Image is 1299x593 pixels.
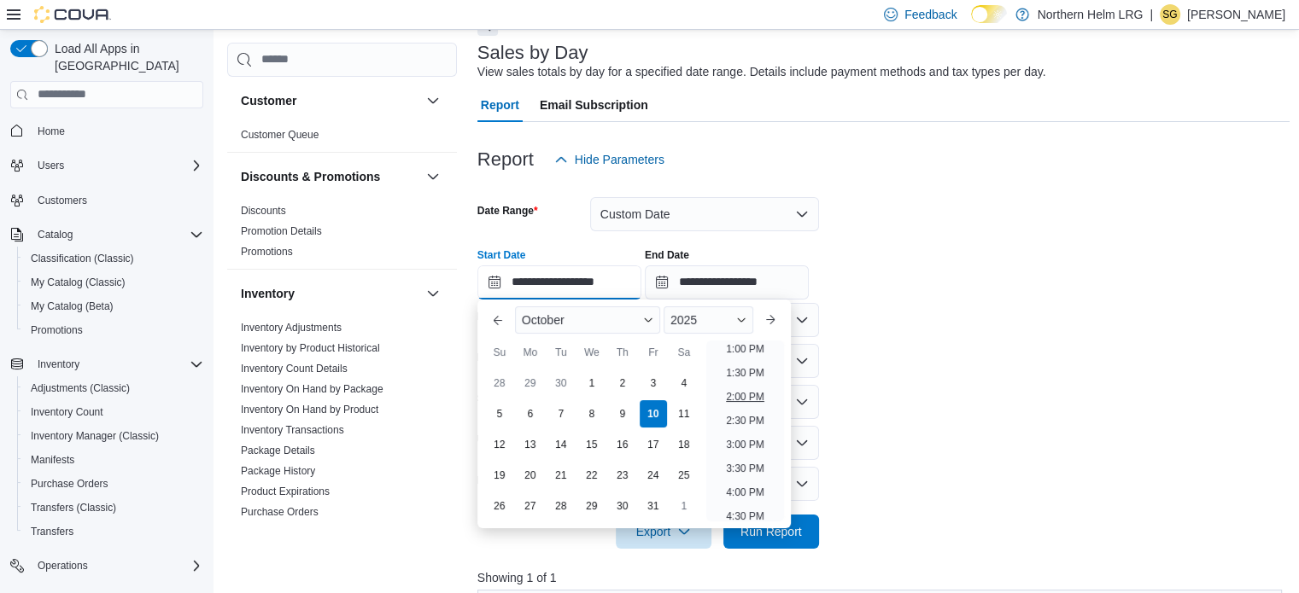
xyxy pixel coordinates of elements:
button: Run Report [723,515,819,549]
h3: Report [477,149,534,170]
span: Transfers [24,521,203,542]
div: day-11 [670,400,698,427]
span: 2025 [670,313,697,327]
span: SG [1162,4,1177,25]
div: day-10 [640,400,667,427]
div: day-30 [547,369,575,397]
button: Adjustments (Classic) [17,376,210,400]
input: Press the down key to enter a popover containing a calendar. Press the escape key to close the po... [477,265,641,299]
a: Classification (Classic) [24,248,141,269]
span: Customers [31,189,203,211]
span: Inventory Adjustments [241,321,342,334]
span: Transfers [31,525,73,538]
button: Hide Parameters [547,142,671,177]
button: Discounts & Promotions [423,166,443,187]
div: Sa [670,339,698,366]
span: Catalog [31,224,203,245]
span: Classification (Classic) [31,252,134,265]
div: Button. Open the year selector. 2025 is currently selected. [664,306,753,334]
button: Home [3,119,210,143]
ul: Time [706,340,784,521]
span: Inventory On Hand by Package [241,382,383,396]
div: View sales totals by day for a specified date range. Details include payment methods and tax type... [477,63,1046,81]
li: 4:30 PM [719,506,771,526]
span: Promotions [24,320,203,340]
button: Inventory [241,285,419,302]
span: Manifests [24,450,203,470]
a: Discounts [241,205,286,217]
a: Manifests [24,450,81,470]
span: Purchase Orders [31,477,108,491]
span: Customers [38,194,87,207]
span: Customer Queue [241,128,319,142]
div: day-30 [609,492,636,520]
li: 1:00 PM [719,339,771,359]
h3: Sales by Day [477,43,588,63]
span: Inventory Manager (Classic) [31,429,159,443]
div: day-31 [640,492,667,520]
span: Purchase Orders [24,474,203,494]
div: day-8 [578,400,606,427]
button: Open list of options [795,354,809,368]
button: Export [616,515,711,549]
button: Operations [3,554,210,578]
li: 2:00 PM [719,387,771,407]
h3: Discounts & Promotions [241,168,380,185]
span: Inventory On Hand by Product [241,403,378,416]
div: day-18 [670,431,698,458]
div: Fr [640,339,667,366]
p: Northern Helm LRG [1038,4,1144,25]
label: Start Date [477,248,526,262]
div: day-3 [640,369,667,397]
span: Inventory Manager (Classic) [24,426,203,446]
span: Promotion Details [241,224,322,238]
span: October [522,313,565,327]
div: day-25 [670,462,698,489]
li: 2:30 PM [719,410,771,431]
a: Inventory by Product Historical [241,342,380,354]
div: day-20 [517,462,544,489]
div: day-15 [578,431,606,458]
span: Catalog [38,228,73,241]
button: Operations [31,555,95,576]
span: Product Expirations [241,485,330,498]
button: Custom Date [590,197,819,231]
div: day-22 [578,462,606,489]
label: Date Range [477,204,538,218]
button: Purchase Orders [17,472,210,496]
li: 1:30 PM [719,363,771,383]
span: Promotions [241,245,293,259]
span: My Catalog (Beta) [31,299,114,313]
div: day-23 [609,462,636,489]
button: Promotions [17,318,210,342]
button: Inventory Count [17,400,210,424]
button: Previous Month [484,306,512,334]
p: [PERSON_NAME] [1187,4,1285,25]
button: Customers [3,188,210,212]
span: Users [31,155,203,176]
div: day-1 [578,369,606,397]
button: Manifests [17,448,210,472]
a: Promotions [24,320,90,340]
li: 3:00 PM [719,434,771,455]
span: Load All Apps in [GEOGRAPHIC_DATA] [48,40,203,74]
span: Promotions [31,323,83,337]
span: Inventory by Product Historical [241,341,380,355]
div: day-29 [517,369,544,397]
button: Users [31,155,71,176]
div: day-19 [486,462,513,489]
span: Package Details [241,444,315,457]
input: Press the down key to open a popover containing a calendar. [645,265,809,299]
a: Package Details [241,445,315,456]
a: My Catalog (Classic) [24,272,132,293]
div: We [578,339,606,366]
span: Transfers (Classic) [31,501,116,515]
div: day-2 [609,369,636,397]
span: My Catalog (Classic) [31,276,126,289]
span: Purchase Orders [241,505,319,519]
input: Dark Mode [971,5,1007,23]
div: day-12 [486,431,513,458]
div: Mo [517,339,544,366]
div: day-26 [486,492,513,520]
label: End Date [645,248,689,262]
